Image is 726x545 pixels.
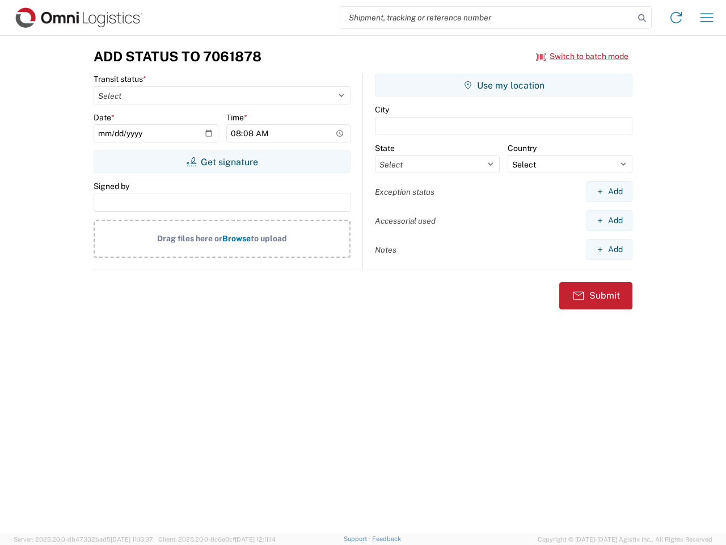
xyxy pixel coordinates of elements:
button: Add [586,181,632,202]
span: to upload [251,234,287,243]
button: Add [586,210,632,231]
span: Client: 2025.20.0-8c6e0cf [158,536,276,543]
span: [DATE] 11:13:37 [111,536,153,543]
label: Notes [375,245,396,255]
label: Date [94,112,115,123]
input: Shipment, tracking or reference number [340,7,634,28]
label: City [375,104,389,115]
button: Switch to batch mode [536,47,628,66]
button: Submit [559,282,632,309]
label: Signed by [94,181,129,191]
label: Transit status [94,74,146,84]
span: Server: 2025.20.0-db47332bad5 [14,536,153,543]
h3: Add Status to 7061878 [94,48,261,65]
label: State [375,143,395,153]
a: Support [344,535,372,542]
label: Time [226,112,247,123]
label: Exception status [375,187,434,197]
a: Feedback [372,535,401,542]
span: Browse [222,234,251,243]
label: Accessorial used [375,216,436,226]
button: Get signature [94,150,351,173]
span: Drag files here or [157,234,222,243]
span: Copyright © [DATE]-[DATE] Agistix Inc., All Rights Reserved [538,534,712,544]
label: Country [508,143,537,153]
button: Use my location [375,74,632,97]
span: [DATE] 12:11:14 [235,536,276,543]
button: Add [586,239,632,260]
